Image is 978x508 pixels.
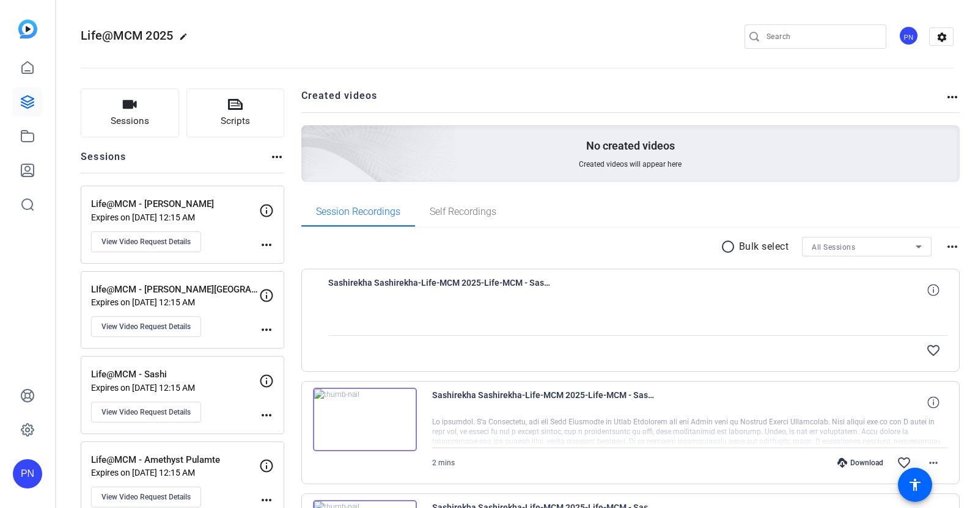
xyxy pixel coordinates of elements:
[926,455,941,470] mat-icon: more_horiz
[432,388,658,417] span: Sashirekha Sashirekha-Life-MCM 2025-Life-MCM - Sashi-1756463339945-webcam
[270,150,284,164] mat-icon: more_horiz
[91,197,259,211] p: Life@MCM - [PERSON_NAME]
[945,239,960,254] mat-icon: more_horiz
[739,239,789,254] p: Bulk select
[432,459,455,467] span: 2 mins
[259,493,274,507] mat-icon: more_horiz
[186,89,285,137] button: Scripts
[91,283,259,297] p: LIfe@MCM - [PERSON_NAME][GEOGRAPHIC_DATA]
[91,297,259,307] p: Expires on [DATE] 12:15 AM
[899,26,919,46] div: PN
[721,239,739,254] mat-icon: radio_button_unchecked
[91,453,259,467] p: Life@MCM - Amethyst Pulamte
[91,383,259,393] p: Expires on [DATE] 12:15 AM
[812,243,855,252] span: All Sessions
[316,207,400,217] span: Session Recordings
[221,114,250,128] span: Scripts
[930,28,954,46] mat-icon: settings
[926,343,941,358] mat-icon: favorite_border
[831,458,889,468] div: Download
[91,212,259,222] p: Expires on [DATE] 12:15 AM
[111,114,149,128] span: Sessions
[259,408,274,423] mat-icon: more_horiz
[91,316,201,337] button: View Video Request Details
[101,237,191,247] span: View Video Request Details
[899,26,920,47] ngx-avatar: Puneet Nayyar
[259,322,274,337] mat-icon: more_horiz
[81,89,179,137] button: Sessions
[91,468,259,477] p: Expires on [DATE] 12:15 AM
[81,28,173,43] span: Life@MCM 2025
[328,275,554,305] span: Sashirekha Sashirekha-Life-MCM 2025-Life-MCM - Sashi-1756463566557-webcam
[179,32,194,47] mat-icon: edit
[91,402,201,423] button: View Video Request Details
[945,90,960,104] mat-icon: more_horiz
[908,477,922,492] mat-icon: accessibility
[579,159,682,169] span: Created videos will appear here
[18,20,37,38] img: blue-gradient.svg
[586,139,675,153] p: No created videos
[13,459,42,488] div: PN
[301,89,946,112] h2: Created videos
[91,368,259,382] p: Life@MCM - Sashi
[313,388,417,451] img: thumb-nail
[81,150,127,173] h2: Sessions
[91,487,201,507] button: View Video Request Details
[259,238,274,252] mat-icon: more_horiz
[430,207,496,217] span: Self Recordings
[897,455,911,470] mat-icon: favorite_border
[91,231,201,252] button: View Video Request Details
[164,4,456,269] img: Creted videos background
[101,492,191,502] span: View Video Request Details
[101,407,191,417] span: View Video Request Details
[101,322,191,332] span: View Video Request Details
[767,29,877,44] input: Search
